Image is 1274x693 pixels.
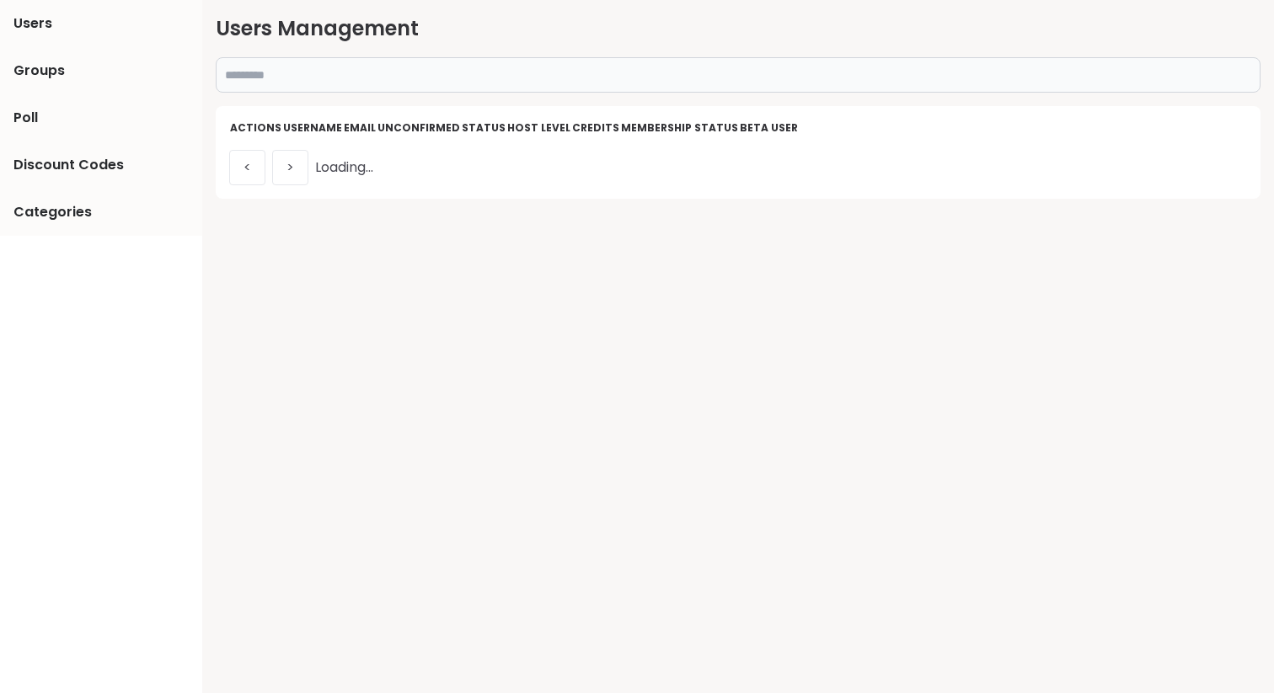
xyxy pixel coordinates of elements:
[739,120,799,136] th: Beta User
[229,136,1247,185] div: Loading...
[506,120,571,136] th: Host Level
[272,150,308,185] button: >
[216,13,1261,44] h2: Users Management
[571,120,620,136] th: credits
[343,120,377,136] th: Email
[282,120,343,136] th: Username
[13,108,38,128] span: Poll
[229,150,265,185] button: <
[229,120,282,136] th: Actions
[461,120,506,136] th: Status
[13,155,124,175] span: Discount Codes
[13,61,65,81] span: Groups
[13,202,92,222] span: Categories
[377,120,461,136] th: Unconfirmed
[13,13,52,34] span: Users
[620,120,739,136] th: Membership Status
